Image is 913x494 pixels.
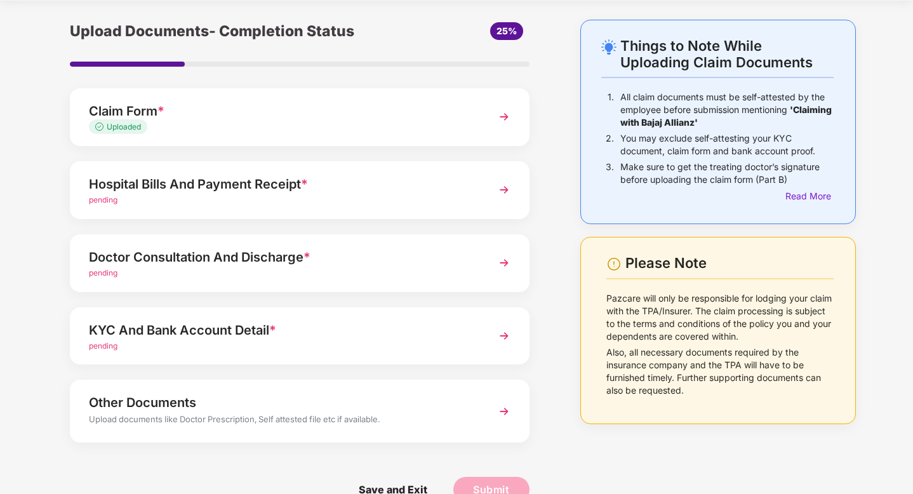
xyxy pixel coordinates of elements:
p: Make sure to get the treating doctor’s signature before uploading the claim form (Part B) [620,161,834,186]
img: svg+xml;base64,PHN2ZyB4bWxucz0iaHR0cDovL3d3dy53My5vcmcvMjAwMC9zdmciIHdpZHRoPSIyNC4wOTMiIGhlaWdodD... [601,39,616,55]
div: Things to Note While Uploading Claim Documents [620,37,834,70]
div: KYC And Bank Account Detail [89,320,475,340]
img: svg+xml;base64,PHN2ZyBpZD0iTmV4dCIgeG1sbnM9Imh0dHA6Ly93d3cudzMub3JnLzIwMDAvc3ZnIiB3aWR0aD0iMzYiIG... [493,178,516,201]
p: Also, all necessary documents required by the insurance company and the TPA will have to be furni... [606,346,834,397]
p: 2. [606,132,614,157]
span: Uploaded [107,122,141,131]
div: Please Note [625,255,834,272]
p: All claim documents must be self-attested by the employee before submission mentioning [620,91,834,129]
img: svg+xml;base64,PHN2ZyBpZD0iTmV4dCIgeG1sbnM9Imh0dHA6Ly93d3cudzMub3JnLzIwMDAvc3ZnIiB3aWR0aD0iMzYiIG... [493,251,516,274]
img: svg+xml;base64,PHN2ZyBpZD0iTmV4dCIgeG1sbnM9Imh0dHA6Ly93d3cudzMub3JnLzIwMDAvc3ZnIiB3aWR0aD0iMzYiIG... [493,400,516,423]
div: Hospital Bills And Payment Receipt [89,174,475,194]
img: svg+xml;base64,PHN2ZyB4bWxucz0iaHR0cDovL3d3dy53My5vcmcvMjAwMC9zdmciIHdpZHRoPSIxMy4zMzMiIGhlaWdodD... [95,123,107,131]
span: pending [89,341,117,350]
span: pending [89,268,117,277]
span: pending [89,195,117,204]
p: 3. [606,161,614,186]
img: svg+xml;base64,PHN2ZyBpZD0iTmV4dCIgeG1sbnM9Imh0dHA6Ly93d3cudzMub3JnLzIwMDAvc3ZnIiB3aWR0aD0iMzYiIG... [493,324,516,347]
img: svg+xml;base64,PHN2ZyBpZD0iTmV4dCIgeG1sbnM9Imh0dHA6Ly93d3cudzMub3JnLzIwMDAvc3ZnIiB3aWR0aD0iMzYiIG... [493,105,516,128]
img: svg+xml;base64,PHN2ZyBpZD0iV2FybmluZ18tXzI0eDI0IiBkYXRhLW5hbWU9Ildhcm5pbmcgLSAyNHgyNCIgeG1sbnM9Im... [606,257,622,272]
div: Doctor Consultation And Discharge [89,247,475,267]
div: Read More [785,189,834,203]
div: Upload documents like Doctor Prescription, Self attested file etc if available. [89,413,475,429]
div: Claim Form [89,101,475,121]
div: Other Documents [89,392,475,413]
p: Pazcare will only be responsible for lodging your claim with the TPA/Insurer. The claim processin... [606,292,834,343]
p: 1. [608,91,614,129]
div: Upload Documents- Completion Status [70,20,377,43]
p: You may exclude self-attesting your KYC document, claim form and bank account proof. [620,132,834,157]
span: 25% [496,25,517,36]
